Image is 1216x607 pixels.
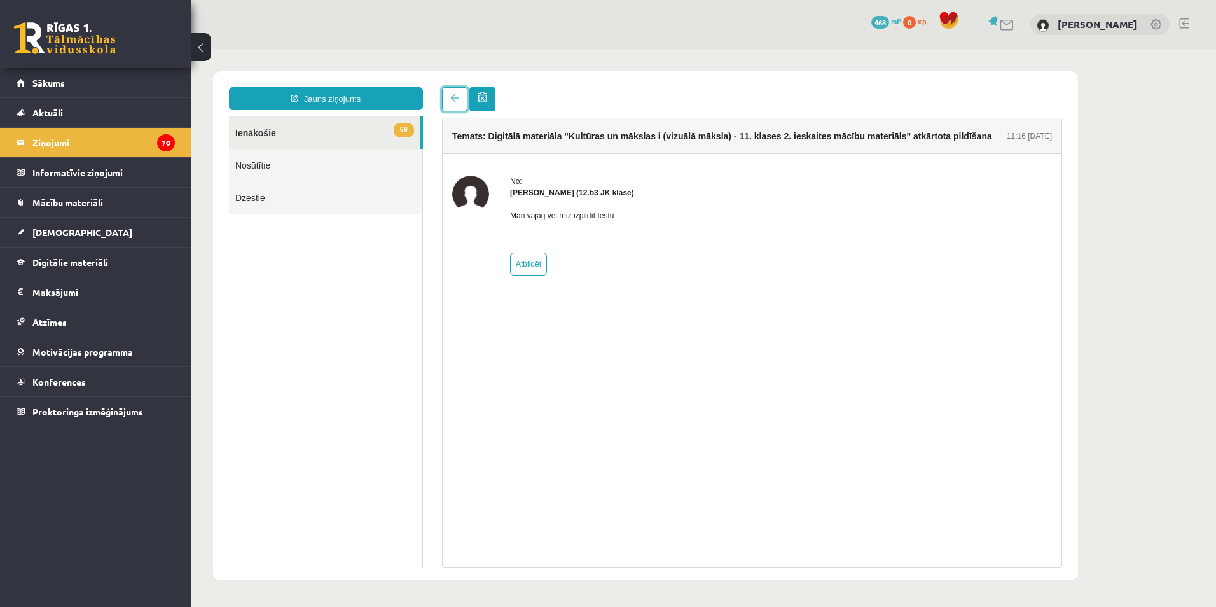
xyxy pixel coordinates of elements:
[157,134,175,151] i: 70
[32,376,86,387] span: Konferences
[17,248,175,277] a: Digitālie materiāli
[816,81,861,93] div: 11:16 [DATE]
[38,67,230,100] a: 69Ienākošie
[319,127,443,138] div: No:
[319,139,443,148] strong: [PERSON_NAME] (12.b3 JK klase)
[32,227,132,238] span: [DEMOGRAPHIC_DATA]
[17,277,175,307] a: Maksājumi
[17,188,175,217] a: Mācību materiāli
[871,16,901,26] a: 468 mP
[17,367,175,396] a: Konferences
[14,22,116,54] a: Rīgas 1. Tālmācības vidusskola
[203,74,223,88] span: 69
[1058,18,1137,31] a: [PERSON_NAME]
[17,98,175,127] a: Aktuāli
[1037,19,1049,32] img: Emīls Vite
[32,77,65,88] span: Sākums
[17,68,175,97] a: Sākums
[32,158,175,187] legend: Informatīvie ziņojumi
[17,128,175,157] a: Ziņojumi70
[903,16,916,29] span: 0
[17,158,175,187] a: Informatīvie ziņojumi
[32,406,143,417] span: Proktoringa izmēģinājums
[871,16,889,29] span: 468
[32,256,108,268] span: Digitālie materiāli
[32,107,63,118] span: Aktuāli
[38,38,232,61] a: Jauns ziņojums
[32,277,175,307] legend: Maksājumi
[38,100,231,132] a: Nosūtītie
[38,132,231,165] a: Dzēstie
[32,128,175,157] legend: Ziņojumi
[17,307,175,337] a: Atzīmes
[261,127,298,164] img: Jekaterina Savostjanova
[261,82,801,92] h4: Temats: Digitālā materiāla "Kultūras un mākslas i (vizuālā māksla) - 11. klases 2. ieskaites mācī...
[918,16,926,26] span: xp
[319,161,443,172] p: Man vajag vel reiz izpildīt testu
[32,316,67,328] span: Atzīmes
[32,346,133,358] span: Motivācijas programma
[17,397,175,426] a: Proktoringa izmēģinājums
[319,204,356,227] a: Atbildēt
[32,197,103,208] span: Mācību materiāli
[17,337,175,366] a: Motivācijas programma
[17,218,175,247] a: [DEMOGRAPHIC_DATA]
[903,16,932,26] a: 0 xp
[891,16,901,26] span: mP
